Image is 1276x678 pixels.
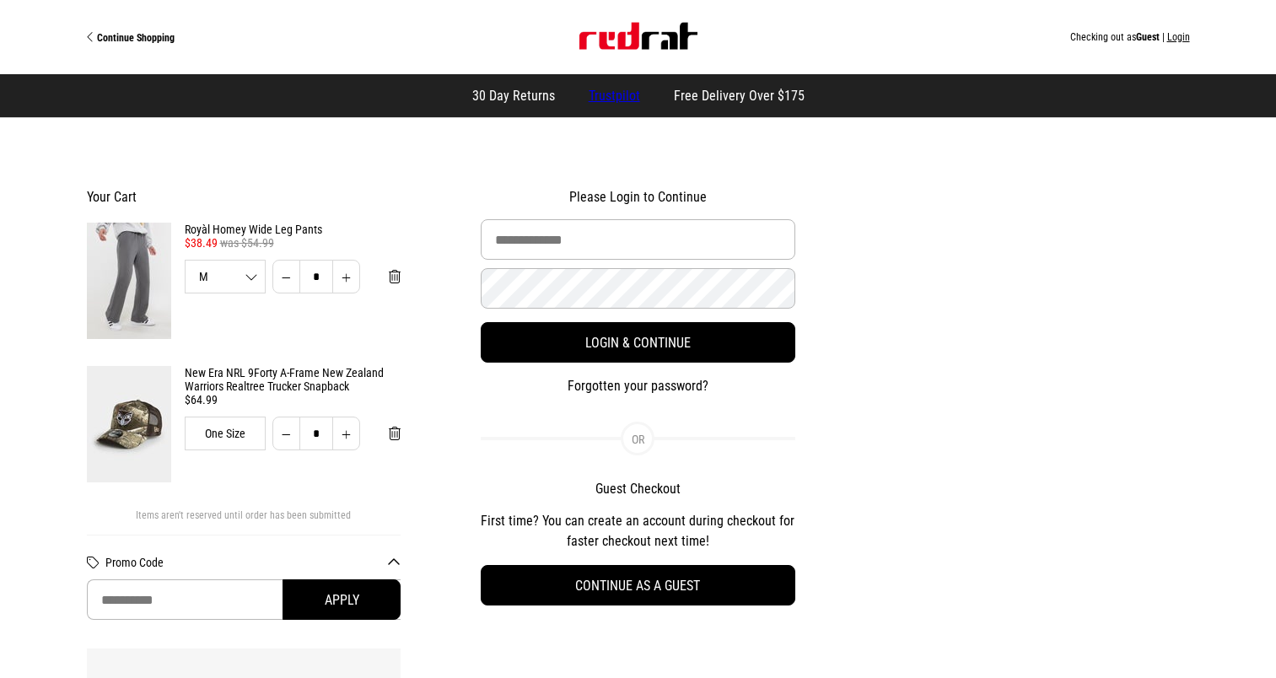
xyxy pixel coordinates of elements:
[363,31,1190,43] div: Checking out as
[1167,31,1190,43] button: Login
[589,88,640,104] a: Trustpilot
[375,260,414,293] button: Remove from cart
[272,260,300,293] button: Decrease quantity
[185,236,218,250] span: $38.49
[105,556,401,569] button: Promo Code
[185,223,401,236] a: Royàl Homey Wide Leg Pants
[185,366,401,393] a: New Era NRL 9Forty A-Frame New Zealand Warriors Realtree Trucker Snapback
[481,268,795,309] input: Password
[185,393,401,406] div: $64.99
[375,417,414,450] button: Remove from cart
[97,32,175,44] span: Continue Shopping
[1162,31,1165,43] span: |
[283,579,401,620] button: Apply
[481,376,795,396] button: Forgotten your password?
[299,417,333,450] input: Quantity
[332,260,360,293] button: Increase quantity
[472,88,555,104] span: 30 Day Returns
[272,417,300,450] button: Decrease quantity
[87,509,401,535] div: Items aren't reserved until order has been submitted
[185,417,266,450] div: One Size
[186,271,265,282] span: M
[481,219,795,260] input: Email Address
[875,189,1189,484] iframe: Customer reviews powered by Trustpilot
[87,189,401,206] h2: Your Cart
[1136,31,1160,43] span: Guest
[481,189,795,206] h2: Please Login to Continue
[87,223,171,339] img: Royàl Homey Wide Leg Pants
[579,23,697,50] img: Red Rat
[481,511,795,552] p: First time? You can create an account during checkout for faster checkout next time!
[299,260,333,293] input: Quantity
[87,366,171,482] img: New Era NRL 9Forty A-Frame New Zealand Warriors Realtree Trucker Snapback
[220,236,274,250] span: was $54.99
[87,579,401,620] input: Promo Code
[481,565,795,605] button: Continue as a guest
[332,417,360,450] button: Increase quantity
[481,322,795,363] button: Login & Continue
[674,88,805,104] span: Free Delivery Over $175
[87,30,363,44] a: Continue Shopping
[481,481,795,498] h2: Guest Checkout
